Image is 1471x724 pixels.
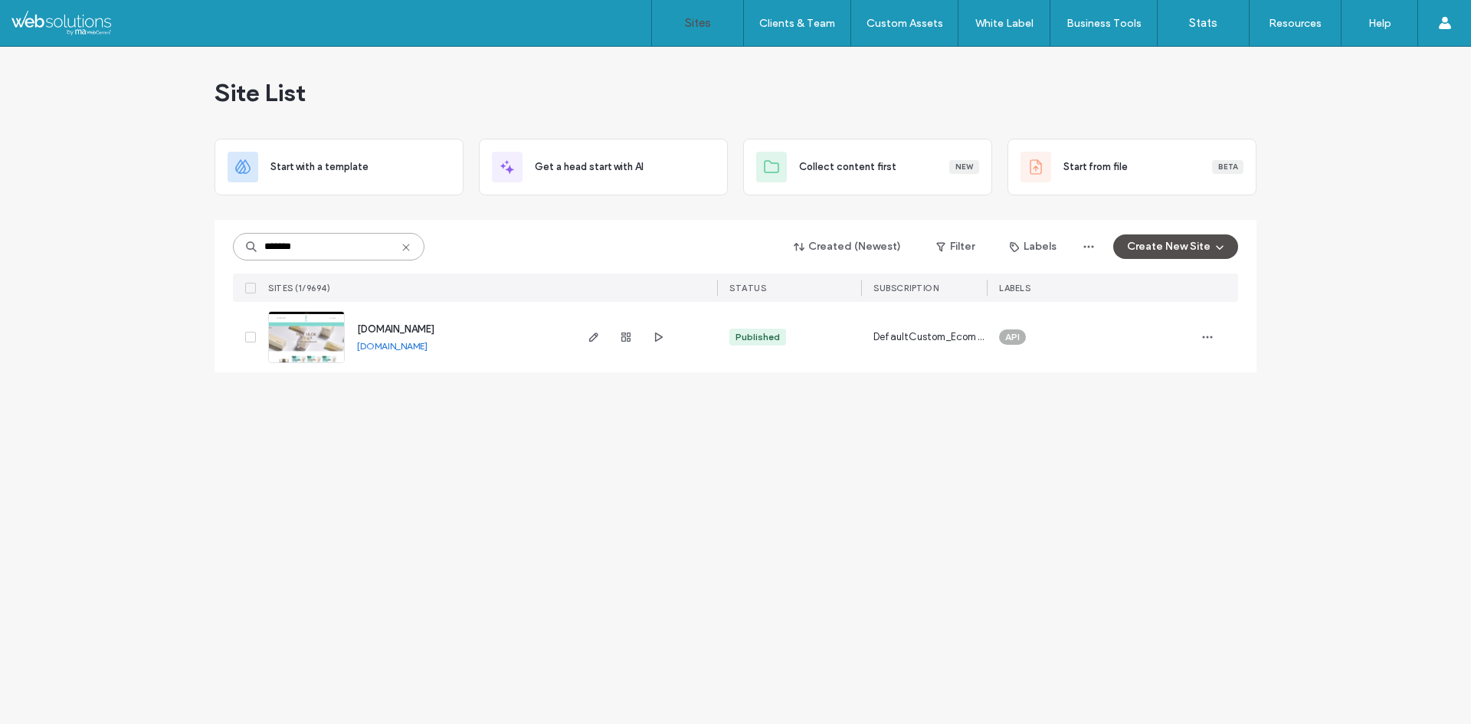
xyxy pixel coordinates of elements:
span: Site List [215,77,306,108]
span: STATUS [729,283,766,293]
span: SUBSCRIPTION [873,283,939,293]
button: Created (Newest) [781,234,915,259]
label: White Label [975,17,1034,30]
button: Labels [996,234,1070,259]
span: Collect content first [799,159,896,175]
label: Custom Assets [867,17,943,30]
div: Start with a template [215,139,464,195]
div: Published [735,330,780,344]
span: DefaultCustom_Ecom_Advanced [873,329,987,345]
label: Stats [1189,16,1217,30]
label: Sites [685,16,711,30]
button: Filter [921,234,990,259]
label: Business Tools [1066,17,1142,30]
span: Help [34,11,66,25]
span: Get a head start with AI [535,159,644,175]
button: Create New Site [1113,234,1238,259]
a: [DOMAIN_NAME] [357,323,434,335]
a: [DOMAIN_NAME] [357,340,428,352]
span: SITES (1/9694) [268,283,330,293]
label: Resources [1269,17,1322,30]
label: Clients & Team [759,17,835,30]
div: Beta [1212,160,1243,174]
span: Start from file [1063,159,1128,175]
div: Collect content firstNew [743,139,992,195]
div: Get a head start with AI [479,139,728,195]
span: API [1005,330,1020,344]
div: New [949,160,979,174]
div: Start from fileBeta [1007,139,1256,195]
label: Help [1368,17,1391,30]
span: Start with a template [270,159,369,175]
span: LABELS [999,283,1030,293]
